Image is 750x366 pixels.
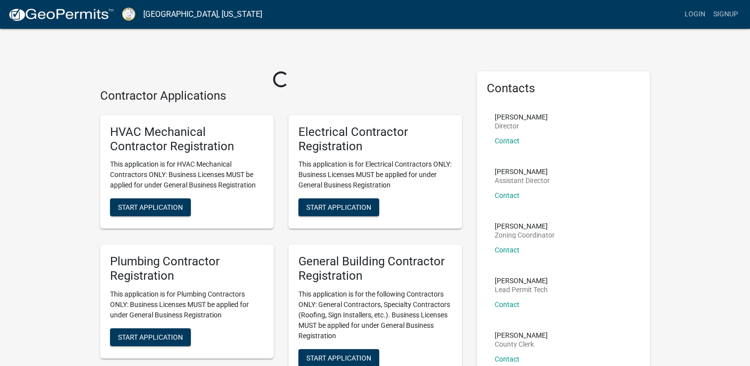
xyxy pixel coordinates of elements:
[709,5,742,24] a: Signup
[495,246,519,254] a: Contact
[298,254,452,283] h5: General Building Contractor Registration
[110,289,264,320] p: This application is for Plumbing Contractors ONLY: Business Licenses MUST be applied for under Ge...
[487,81,640,96] h5: Contacts
[118,333,183,341] span: Start Application
[306,203,371,211] span: Start Application
[495,286,548,293] p: Lead Permit Tech
[495,114,548,121] p: [PERSON_NAME]
[495,341,548,348] p: County Clerk
[118,203,183,211] span: Start Application
[495,191,519,199] a: Contact
[495,137,519,145] a: Contact
[495,232,555,239] p: Zoning Coordinator
[495,122,548,129] p: Director
[495,332,548,339] p: [PERSON_NAME]
[306,354,371,362] span: Start Application
[298,198,379,216] button: Start Application
[298,289,452,341] p: This application is for the following Contractors ONLY: General Contractors, Specialty Contractor...
[681,5,709,24] a: Login
[110,328,191,346] button: Start Application
[110,198,191,216] button: Start Application
[495,355,519,363] a: Contact
[495,177,550,184] p: Assistant Director
[495,168,550,175] p: [PERSON_NAME]
[495,223,555,230] p: [PERSON_NAME]
[298,159,452,190] p: This application is for Electrical Contractors ONLY: Business Licenses MUST be applied for under ...
[143,6,262,23] a: [GEOGRAPHIC_DATA], [US_STATE]
[495,277,548,284] p: [PERSON_NAME]
[298,125,452,154] h5: Electrical Contractor Registration
[110,125,264,154] h5: HVAC Mechanical Contractor Registration
[110,254,264,283] h5: Plumbing Contractor Registration
[100,89,462,103] h4: Contractor Applications
[495,301,519,308] a: Contact
[122,7,135,21] img: Putnam County, Georgia
[110,159,264,190] p: This application is for HVAC Mechanical Contractors ONLY: Business Licenses MUST be applied for u...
